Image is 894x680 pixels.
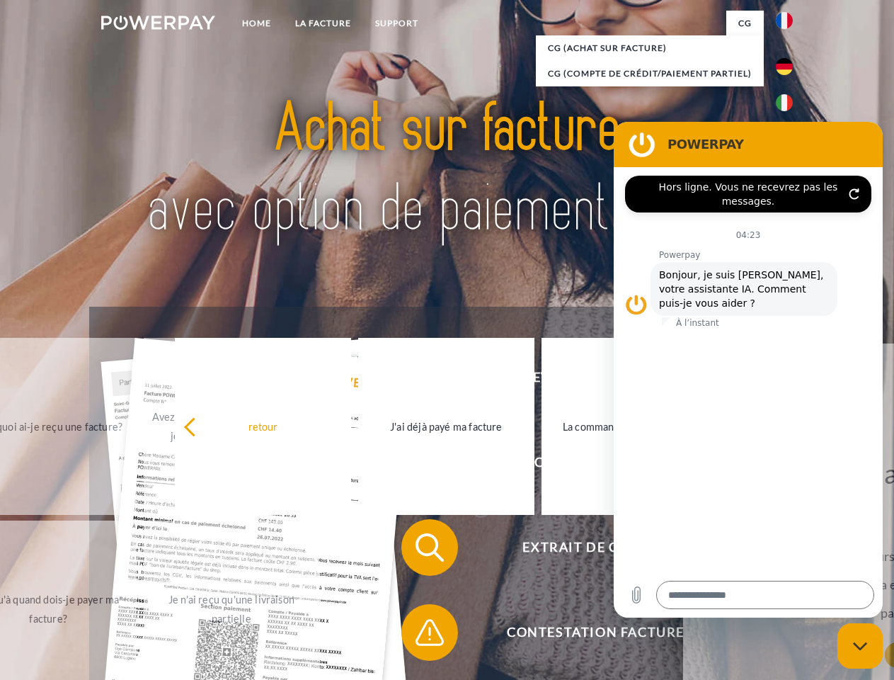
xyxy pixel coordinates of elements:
div: La commande a été renvoyée [550,416,709,436]
div: Avez-vous reçu mes paiements, ai-je encore un solde ouvert? [152,407,311,446]
span: Extrait de compte [422,519,769,576]
button: Contestation Facture [401,604,769,661]
img: it [776,94,793,111]
div: Je n'ai reçu qu'une livraison partielle [152,590,311,628]
div: J'ai déjà payé ma facture [367,416,526,436]
img: title-powerpay_fr.svg [135,68,759,271]
img: logo-powerpay-white.svg [101,16,215,30]
div: retour [183,416,343,436]
a: CG (Compte de crédit/paiement partiel) [536,61,764,86]
a: CG [726,11,764,36]
img: qb_warning.svg [412,615,447,650]
iframe: Bouton de lancement de la fenêtre de messagerie, conversation en cours [837,623,883,669]
img: de [776,58,793,75]
button: Extrait de compte [401,519,769,576]
img: fr [776,12,793,29]
span: Contestation Facture [422,604,769,661]
a: CG (achat sur facture) [536,35,764,61]
iframe: Fenêtre de messagerie [614,122,883,618]
a: Avez-vous reçu mes paiements, ai-je encore un solde ouvert? [144,338,320,515]
a: Home [230,11,283,36]
a: LA FACTURE [283,11,363,36]
img: qb_search.svg [412,530,447,565]
a: Support [363,11,430,36]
